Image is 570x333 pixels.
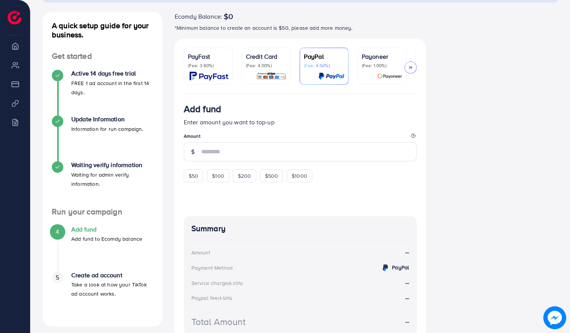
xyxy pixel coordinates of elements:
img: image [543,306,566,329]
h4: Add fund [71,226,142,233]
small: (4.50%) [218,295,232,301]
span: 4 [56,227,59,236]
h4: Waiting verify information [71,161,153,169]
h4: Run your campaign [43,207,162,217]
p: Information for run campaign. [71,124,143,134]
legend: Amount [184,133,417,142]
p: Take a look at how your TikTok ad account works. [71,280,153,298]
h4: A quick setup guide for your business. [43,21,162,39]
div: Service charge [191,279,245,287]
p: PayPal [304,52,344,61]
h4: Update Information [71,116,143,123]
strong: -- [405,248,409,257]
span: $50 [189,172,198,180]
li: Update Information [43,116,162,161]
span: $100 [212,172,224,180]
h4: Active 14 days free trial [71,70,153,77]
small: (6.00%) [228,280,243,286]
li: Create ad account [43,272,162,317]
li: Active 14 days free trial [43,70,162,116]
div: Payment Method [191,264,233,272]
span: 5 [56,273,59,282]
div: Amount [191,249,210,256]
span: $0 [224,12,233,21]
img: credit [381,263,390,272]
span: Ecomdy Balance: [175,12,222,21]
p: Payoneer [362,52,402,61]
strong: PayPal [392,264,409,271]
img: card [318,72,344,80]
span: $500 [265,172,278,180]
h4: Summary [191,224,409,233]
p: Credit Card [246,52,286,61]
span: $200 [238,172,251,180]
li: Add fund [43,226,162,272]
p: FREE 1 ad account in the first 14 days. [71,79,153,97]
h4: Create ad account [71,272,153,279]
p: Enter amount you want to top-up [184,117,417,127]
strong: -- [405,278,409,287]
img: logo [8,11,21,24]
strong: -- [405,294,409,302]
strong: -- [405,317,409,326]
p: Waiting for admin verify information. [71,170,153,188]
p: (Fee: 4.50%) [304,63,344,69]
p: PayFast [188,52,228,61]
p: (Fee: 3.60%) [188,63,228,69]
img: card [377,72,402,80]
p: (Fee: 4.00%) [246,63,286,69]
h4: Get started [43,51,162,61]
div: Paypal fee [191,294,235,302]
img: card [256,72,286,80]
div: Total Amount [191,315,246,328]
h3: Add fund [184,103,221,114]
span: $1000 [292,172,307,180]
p: *Minimum balance to create an account is $50, please add more money. [175,23,426,32]
p: Add fund to Ecomdy balance [71,234,142,243]
img: card [189,72,228,80]
p: (Fee: 1.00%) [362,63,402,69]
li: Waiting verify information [43,161,162,207]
